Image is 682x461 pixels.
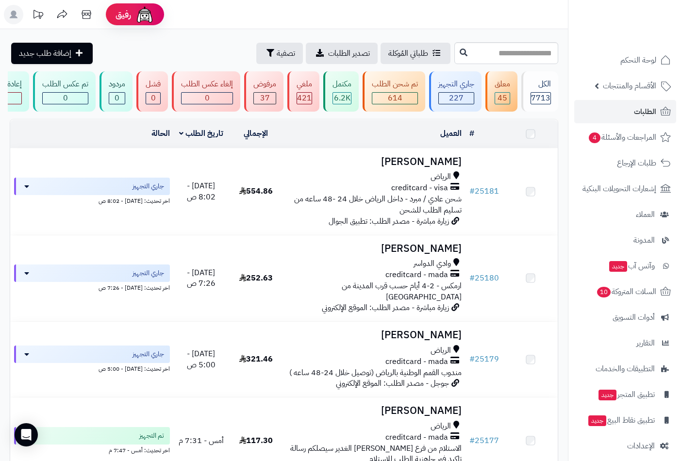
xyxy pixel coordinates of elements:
a: معلق 45 [483,71,519,112]
span: 37 [260,92,270,104]
span: تصفية [277,48,295,59]
a: تصدير الطلبات [306,43,378,64]
span: المراجعات والأسئلة [588,131,656,144]
span: creditcard - visa [391,182,448,194]
a: وآتس آبجديد [574,254,676,278]
h3: [PERSON_NAME] [287,243,462,254]
div: جاري التجهيز [438,79,474,90]
a: المراجعات والأسئلة4 [574,126,676,149]
span: [DATE] - 8:02 ص [187,180,216,203]
span: جديد [588,415,606,426]
span: الرياض [431,345,451,356]
span: إضافة طلب جديد [19,48,71,59]
div: إلغاء عكس الطلب [181,79,233,90]
a: السلات المتروكة10 [574,280,676,303]
span: الرياض [431,171,451,182]
div: تم شحن الطلب [372,79,418,90]
div: اخر تحديث: أمس - 7:47 م [14,445,170,455]
a: #25180 [469,272,499,284]
a: تم شحن الطلب 614 [361,71,427,112]
span: مندوب القمم الوطنية بالرياض (توصيل خلال 24-48 ساعه ) [289,367,462,379]
span: 0 [63,92,68,104]
span: إشعارات التحويلات البنكية [582,182,656,196]
div: 0 [43,93,88,104]
h3: [PERSON_NAME] [287,329,462,341]
span: وادي الدواسر [414,258,451,269]
h3: [PERSON_NAME] [287,156,462,167]
span: التطبيقات والخدمات [596,362,655,376]
a: الإجمالي [244,128,268,139]
span: الإعدادات [627,439,655,453]
button: تصفية [256,43,303,64]
div: تم عكس الطلب [42,79,88,90]
span: شحن عادي / مبرد - داخل الرياض خلال 24 -48 ساعه من تسليم الطلب للشحن [294,193,462,216]
div: 0 [146,93,160,104]
span: 117.30 [239,435,273,446]
span: 0 [115,92,119,104]
span: جاري التجهيز [133,268,164,278]
a: تحديثات المنصة [26,5,50,27]
div: اخر تحديث: [DATE] - 8:02 ص [14,195,170,205]
a: إلغاء عكس الطلب 0 [170,71,242,112]
span: تطبيق المتجر [598,388,655,401]
span: تصدير الطلبات [328,48,370,59]
span: 4 [589,132,601,144]
span: العملاء [636,208,655,221]
a: التطبيقات والخدمات [574,357,676,380]
div: ملغي [297,79,312,90]
span: تم التجهيز [139,431,164,441]
div: 0 [109,93,125,104]
h3: [PERSON_NAME] [287,405,462,416]
a: تطبيق المتجرجديد [574,383,676,406]
div: فشل [146,79,161,90]
span: # [469,185,475,197]
a: الطلبات [574,100,676,123]
div: اخر تحديث: [DATE] - 5:00 ص [14,363,170,373]
a: إضافة طلب جديد [11,43,93,64]
img: ai-face.png [135,5,154,24]
a: #25179 [469,353,499,365]
a: الإعدادات [574,434,676,458]
a: مرفوض 37 [242,71,285,112]
a: طلباتي المُوكلة [381,43,450,64]
span: 45 [498,92,507,104]
span: 0 [151,92,156,104]
a: مكتمل 6.2K [321,71,361,112]
span: # [469,272,475,284]
a: جاري التجهيز 227 [427,71,483,112]
span: 614 [388,92,402,104]
span: وآتس آب [608,259,655,273]
div: الكل [531,79,551,90]
span: رفيق [116,9,131,20]
div: 421 [297,93,312,104]
span: [DATE] - 7:26 ص [187,267,216,290]
span: أدوات التسويق [613,311,655,324]
a: #25177 [469,435,499,446]
span: 10 [597,287,611,298]
div: 227 [439,93,474,104]
span: 7713 [531,92,550,104]
div: مكتمل [333,79,351,90]
a: # [469,128,474,139]
div: Open Intercom Messenger [15,423,38,446]
a: طلبات الإرجاع [574,151,676,175]
a: ملغي 421 [285,71,321,112]
span: جديد [599,390,616,400]
a: تطبيق نقاط البيعجديد [574,409,676,432]
span: creditcard - mada [385,432,448,443]
span: ارمكس - 2-4 أيام حسب قرب المدينة من [GEOGRAPHIC_DATA] [342,280,462,303]
span: زيارة مباشرة - مصدر الطلب: تطبيق الجوال [329,215,449,227]
span: الطلبات [634,105,656,118]
a: إشعارات التحويلات البنكية [574,177,676,200]
span: جوجل - مصدر الطلب: الموقع الإلكتروني [336,378,449,389]
a: المدونة [574,229,676,252]
span: 554.86 [239,185,273,197]
span: جاري التجهيز [133,181,164,191]
img: logo-2.png [616,7,673,28]
a: الحالة [151,128,170,139]
a: #25181 [469,185,499,197]
span: السلات المتروكة [596,285,656,298]
div: 614 [372,93,417,104]
div: مردود [109,79,125,90]
div: 0 [182,93,233,104]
